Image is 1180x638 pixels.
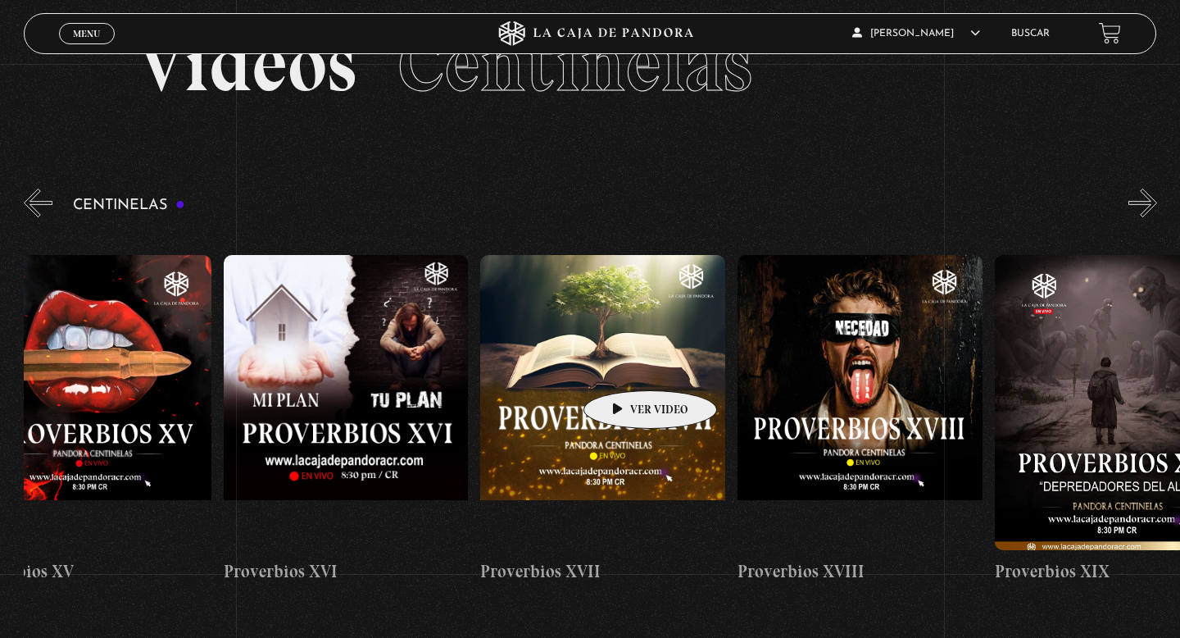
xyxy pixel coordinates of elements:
span: Menu [73,29,100,39]
h3: Centinelas [73,198,185,213]
a: Buscar [1011,29,1050,39]
button: Previous [24,189,52,217]
button: Next [1128,189,1157,217]
h2: Videos [137,25,1043,103]
span: Centinelas [397,17,752,111]
a: View your shopping cart [1099,22,1121,44]
a: Proverbios XVII [480,230,725,611]
span: Cerrar [68,42,107,53]
a: Proverbios XVI [224,230,469,611]
h4: Proverbios XVII [480,558,725,585]
a: Proverbios XVIII [737,230,983,611]
span: [PERSON_NAME] [852,29,980,39]
h4: Proverbios XVIII [737,558,983,585]
h4: Proverbios XVI [224,558,469,585]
